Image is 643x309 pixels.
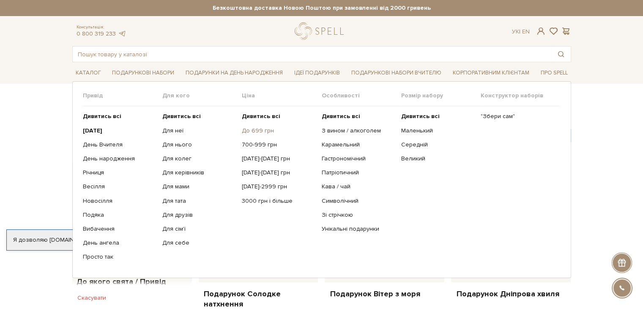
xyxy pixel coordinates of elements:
[162,113,235,120] a: Дивитись всі
[295,22,347,40] a: logo
[321,169,394,177] a: Патріотичний
[242,127,315,135] a: До 699 грн
[401,141,474,149] a: Середній
[83,183,156,190] a: Весілля
[73,47,551,62] input: Пошук товару у каталозі
[401,155,474,163] a: Великий
[321,92,401,99] span: Особливості
[512,28,530,36] div: Ук
[162,141,235,149] a: Для нього
[348,66,445,80] a: Подарункові набори Вчителю
[72,291,111,305] button: Скасувати
[77,276,166,287] span: До якого свята / Привід
[109,66,178,80] a: Подарункові набори
[83,141,156,149] a: День Вчителя
[321,155,394,163] a: Гастрономічний
[77,30,116,37] a: 0 800 319 233
[321,127,394,135] a: З вином / алкоголем
[162,183,235,190] a: Для мами
[321,141,394,149] a: Карамельний
[77,25,126,30] span: Консультація:
[72,4,571,12] strong: Безкоштовна доставка Новою Поштою при замовленні від 2000 гривень
[242,113,315,120] a: Дивитись всі
[162,239,235,247] a: Для себе
[330,289,439,299] a: Подарунок Вітер з моря
[72,66,104,80] a: Каталог
[456,289,566,299] a: Подарунок Дніпрова хвиля
[321,197,394,205] a: Символічний
[321,211,394,219] a: Зі стрічкою
[449,66,533,80] a: Корпоративним клієнтам
[242,155,315,163] a: [DATE]-[DATE] грн
[83,127,102,134] b: [DATE]
[242,197,315,205] a: 3000 грн і більше
[72,81,571,278] div: Каталог
[83,155,156,163] a: День народження
[481,92,560,99] span: Конструктор наборів
[182,66,286,80] a: Подарунки на День народження
[118,30,126,37] a: telegram
[83,113,121,120] b: Дивитись всі
[401,113,440,120] b: Дивитись всі
[321,225,394,233] a: Унікальні подарунки
[522,28,530,35] a: En
[481,113,554,120] a: "Збери сам"
[242,113,280,120] b: Дивитись всі
[83,211,156,219] a: Подяка
[83,239,156,247] a: День ангела
[401,127,474,135] a: Маленький
[204,289,313,309] a: Подарунок Солодке натхнення
[83,113,156,120] a: Дивитись всі
[242,169,315,177] a: [DATE]-[DATE] грн
[83,253,156,261] a: Просто так
[83,197,156,205] a: Новосілля
[162,113,201,120] b: Дивитись всі
[242,92,321,99] span: Ціна
[551,47,571,62] button: Пошук товару у каталозі
[162,92,242,99] span: Для кого
[242,183,315,190] a: [DATE]-2999 грн
[162,155,235,163] a: Для колег
[162,127,235,135] a: Для неї
[83,92,162,99] span: Привід
[242,141,315,149] a: 700-999 грн
[321,183,394,190] a: Кава / чай
[83,127,156,135] a: [DATE]
[162,225,235,233] a: Для сім'ї
[321,113,360,120] b: Дивитись всі
[7,236,236,244] div: Я дозволяю [DOMAIN_NAME] використовувати
[162,197,235,205] a: Для тата
[401,92,481,99] span: Розмір набору
[321,113,394,120] a: Дивитись всі
[83,225,156,233] a: Вибачення
[519,28,520,35] span: |
[83,169,156,177] a: Річниця
[537,66,571,80] a: Про Spell
[162,169,235,177] a: Для керівників
[162,211,235,219] a: Для друзів
[401,113,474,120] a: Дивитись всі
[291,66,343,80] a: Ідеї подарунків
